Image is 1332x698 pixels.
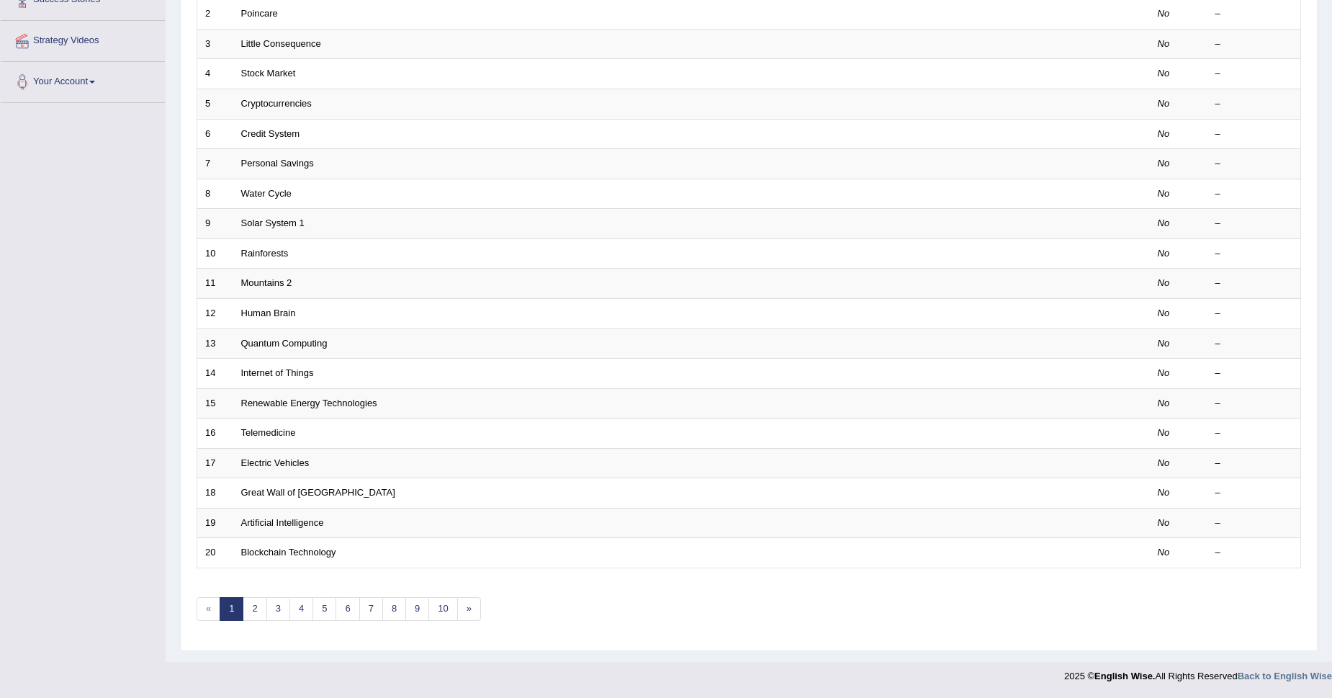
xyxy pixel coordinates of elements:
[457,597,481,621] a: »
[1158,68,1170,79] em: No
[1158,487,1170,498] em: No
[1158,457,1170,468] em: No
[1215,546,1293,560] div: –
[197,29,233,59] td: 3
[312,597,336,621] a: 5
[241,517,324,528] a: Artificial Intelligence
[241,248,289,259] a: Rainforests
[1215,37,1293,51] div: –
[197,179,233,209] td: 8
[1158,547,1170,558] em: No
[197,328,233,359] td: 13
[1215,307,1293,321] div: –
[289,597,313,621] a: 4
[241,218,305,228] a: Solar System 1
[241,98,312,109] a: Cryptocurrencies
[1,21,165,57] a: Strategy Videos
[241,308,296,318] a: Human Brain
[1215,486,1293,500] div: –
[1215,426,1293,440] div: –
[197,89,233,120] td: 5
[1158,427,1170,438] em: No
[1158,38,1170,49] em: No
[1215,337,1293,351] div: –
[1215,397,1293,411] div: –
[241,158,314,169] a: Personal Savings
[382,597,406,621] a: 8
[1215,127,1293,141] div: –
[241,398,377,408] a: Renewable Energy Technologies
[197,119,233,149] td: 6
[1158,98,1170,109] em: No
[1158,367,1170,378] em: No
[1238,671,1332,681] a: Back to English Wise
[1158,308,1170,318] em: No
[241,38,321,49] a: Little Consequence
[197,448,233,478] td: 17
[241,68,296,79] a: Stock Market
[241,338,328,349] a: Quantum Computing
[197,209,233,239] td: 9
[197,238,233,269] td: 10
[1158,517,1170,528] em: No
[1215,457,1293,470] div: –
[1158,8,1170,19] em: No
[428,597,457,621] a: 10
[1158,218,1170,228] em: No
[197,59,233,89] td: 4
[1215,187,1293,201] div: –
[241,547,336,558] a: Blockchain Technology
[241,128,300,139] a: Credit System
[241,367,314,378] a: Internet of Things
[197,597,220,621] span: «
[197,149,233,179] td: 7
[1094,671,1155,681] strong: English Wise.
[1158,277,1170,288] em: No
[241,487,395,498] a: Great Wall of [GEOGRAPHIC_DATA]
[197,359,233,389] td: 14
[1158,128,1170,139] em: No
[1215,247,1293,261] div: –
[241,8,278,19] a: Poincare
[1158,188,1170,199] em: No
[1158,338,1170,349] em: No
[197,478,233,509] td: 18
[197,388,233,419] td: 15
[241,427,296,438] a: Telemedicine
[1158,158,1170,169] em: No
[1215,157,1293,171] div: –
[266,597,290,621] a: 3
[1064,662,1332,683] div: 2025 © All Rights Reserved
[197,419,233,449] td: 16
[336,597,359,621] a: 6
[1158,398,1170,408] em: No
[1215,277,1293,290] div: –
[1215,97,1293,111] div: –
[197,269,233,299] td: 11
[241,188,292,199] a: Water Cycle
[1215,516,1293,530] div: –
[1215,217,1293,231] div: –
[243,597,266,621] a: 2
[359,597,383,621] a: 7
[197,508,233,538] td: 19
[1215,67,1293,81] div: –
[1215,367,1293,380] div: –
[220,597,243,621] a: 1
[197,298,233,328] td: 12
[1215,7,1293,21] div: –
[197,538,233,568] td: 20
[1,62,165,98] a: Your Account
[241,457,310,468] a: Electric Vehicles
[405,597,429,621] a: 9
[241,277,292,288] a: Mountains 2
[1158,248,1170,259] em: No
